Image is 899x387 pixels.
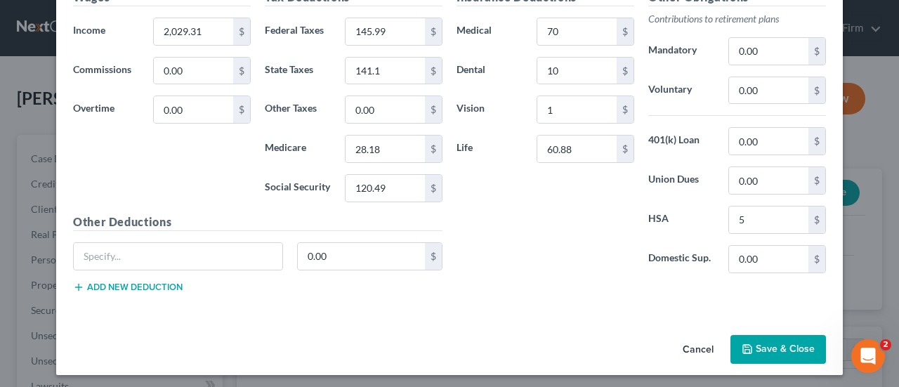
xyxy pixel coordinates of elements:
label: Social Security [258,174,338,202]
input: 0.00 [729,77,808,104]
div: $ [425,18,442,45]
h5: Other Deductions [73,214,442,231]
input: 0.00 [537,136,617,162]
div: $ [233,18,250,45]
label: Domestic Sup. [641,245,721,273]
label: Life [449,135,530,163]
div: $ [808,38,825,65]
div: $ [425,243,442,270]
input: 0.00 [346,96,425,123]
input: 0.00 [537,58,617,84]
div: $ [617,136,634,162]
button: Add new deduction [73,282,183,293]
button: Cancel [671,336,725,365]
div: $ [233,58,250,84]
input: 0.00 [729,38,808,65]
div: $ [808,167,825,194]
button: Save & Close [730,335,826,365]
div: $ [617,18,634,45]
span: 2 [880,339,891,350]
input: 0.00 [729,167,808,194]
input: Specify... [74,243,282,270]
label: Vision [449,96,530,124]
label: State Taxes [258,57,338,85]
label: Other Taxes [258,96,338,124]
div: $ [425,136,442,162]
label: Medicare [258,135,338,163]
input: 0.00 [346,58,425,84]
input: 0.00 [298,243,426,270]
input: 0.00 [154,96,233,123]
div: $ [425,58,442,84]
label: Medical [449,18,530,46]
iframe: Intercom live chat [851,339,885,373]
input: 0.00 [154,18,233,45]
input: 0.00 [346,18,425,45]
label: Overtime [66,96,146,124]
div: $ [233,96,250,123]
div: $ [808,206,825,233]
label: Federal Taxes [258,18,338,46]
input: 0.00 [346,175,425,202]
p: Contributions to retirement plans [648,12,826,26]
label: 401(k) Loan [641,127,721,155]
div: $ [808,246,825,273]
div: $ [808,128,825,155]
input: 0.00 [729,128,808,155]
span: Income [73,24,105,36]
input: 0.00 [729,206,808,233]
div: $ [425,96,442,123]
div: $ [425,175,442,202]
input: 0.00 [537,18,617,45]
input: 0.00 [729,246,808,273]
label: Dental [449,57,530,85]
input: 0.00 [537,96,617,123]
label: Voluntary [641,77,721,105]
label: Union Dues [641,166,721,195]
div: $ [617,96,634,123]
input: 0.00 [346,136,425,162]
input: 0.00 [154,58,233,84]
div: $ [617,58,634,84]
label: Commissions [66,57,146,85]
label: Mandatory [641,37,721,65]
label: HSA [641,206,721,234]
div: $ [808,77,825,104]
